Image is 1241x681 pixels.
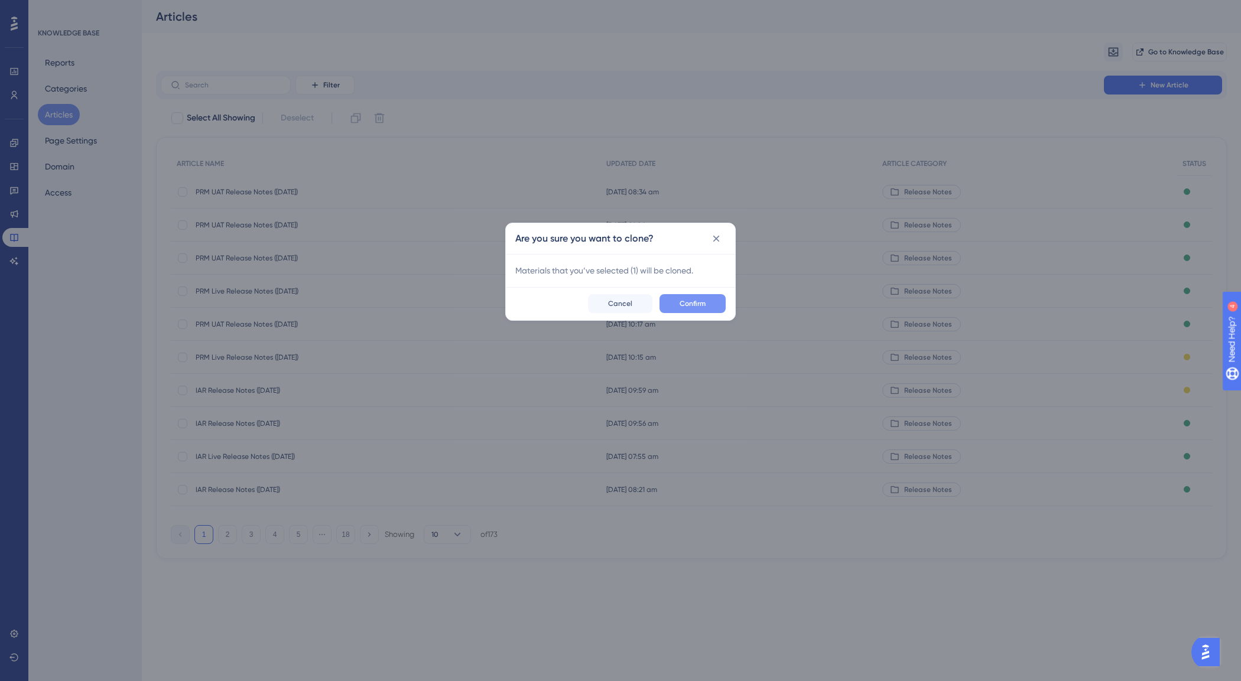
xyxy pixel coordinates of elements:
[515,232,654,246] h2: Are you sure you want to clone?
[680,299,706,308] span: Confirm
[515,263,726,278] span: Materials that you’ve selected ( 1 ) will be cloned.
[82,6,86,15] div: 4
[28,3,74,17] span: Need Help?
[1191,634,1227,670] iframe: UserGuiding AI Assistant Launcher
[608,299,632,308] span: Cancel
